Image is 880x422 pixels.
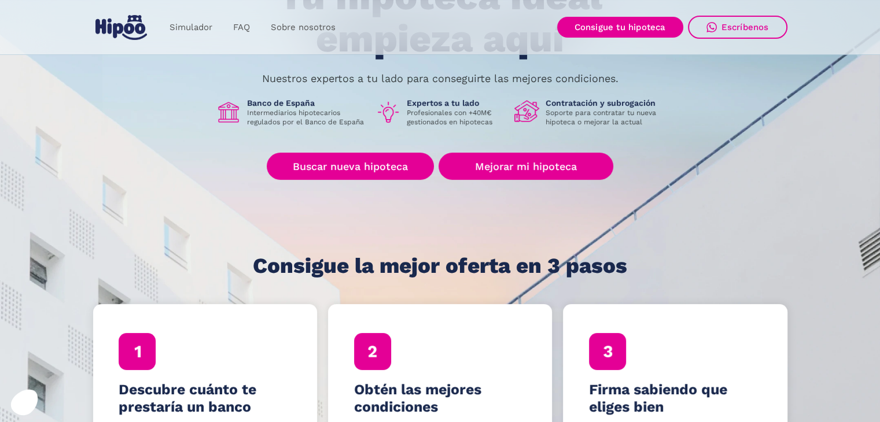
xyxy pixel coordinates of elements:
[260,16,346,39] a: Sobre nosotros
[546,108,665,127] p: Soporte para contratar tu nueva hipoteca o mejorar la actual
[262,74,618,83] p: Nuestros expertos a tu lado para conseguirte las mejores condiciones.
[247,98,366,108] h1: Banco de España
[354,381,526,416] h4: Obtén las mejores condiciones
[119,381,291,416] h4: Descubre cuánto te prestaría un banco
[159,16,223,39] a: Simulador
[721,22,769,32] div: Escríbenos
[439,153,613,180] a: Mejorar mi hipoteca
[93,10,150,45] a: home
[688,16,787,39] a: Escríbenos
[247,108,366,127] p: Intermediarios hipotecarios regulados por el Banco de España
[223,16,260,39] a: FAQ
[546,98,665,108] h1: Contratación y subrogación
[557,17,683,38] a: Consigue tu hipoteca
[253,254,627,277] h1: Consigue la mejor oferta en 3 pasos
[407,98,505,108] h1: Expertos a tu lado
[267,153,434,180] a: Buscar nueva hipoteca
[589,381,761,416] h4: Firma sabiendo que eliges bien
[407,108,505,127] p: Profesionales con +40M€ gestionados en hipotecas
